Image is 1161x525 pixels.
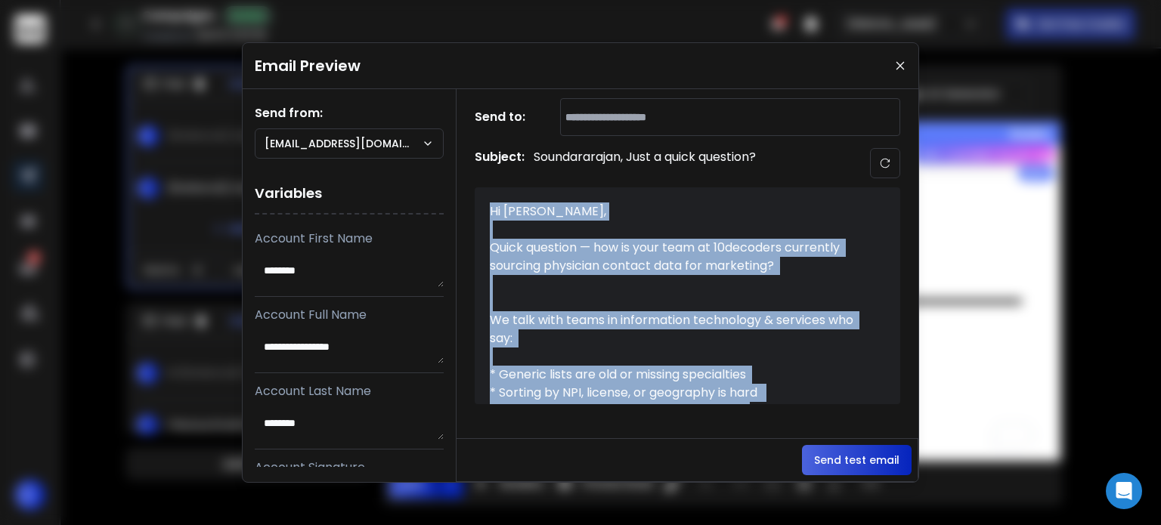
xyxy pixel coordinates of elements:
[475,108,535,126] h1: Send to:
[1106,473,1142,509] div: Open Intercom Messenger
[490,202,868,390] div: Hi [PERSON_NAME], Quick question — how is your team at 10decoders currently sourcing physician co...
[255,55,361,76] h1: Email Preview
[534,148,756,178] p: Soundararajan, Just a quick question?
[255,459,444,477] p: Account Signature
[802,445,912,475] button: Send test email
[255,230,444,248] p: Account First Name
[265,136,422,151] p: [EMAIL_ADDRESS][DOMAIN_NAME]
[475,148,525,178] h1: Subject:
[255,104,444,122] h1: Send from:
[255,174,444,215] h1: Variables
[255,306,444,324] p: Account Full Name
[255,382,444,400] p: Account Last Name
